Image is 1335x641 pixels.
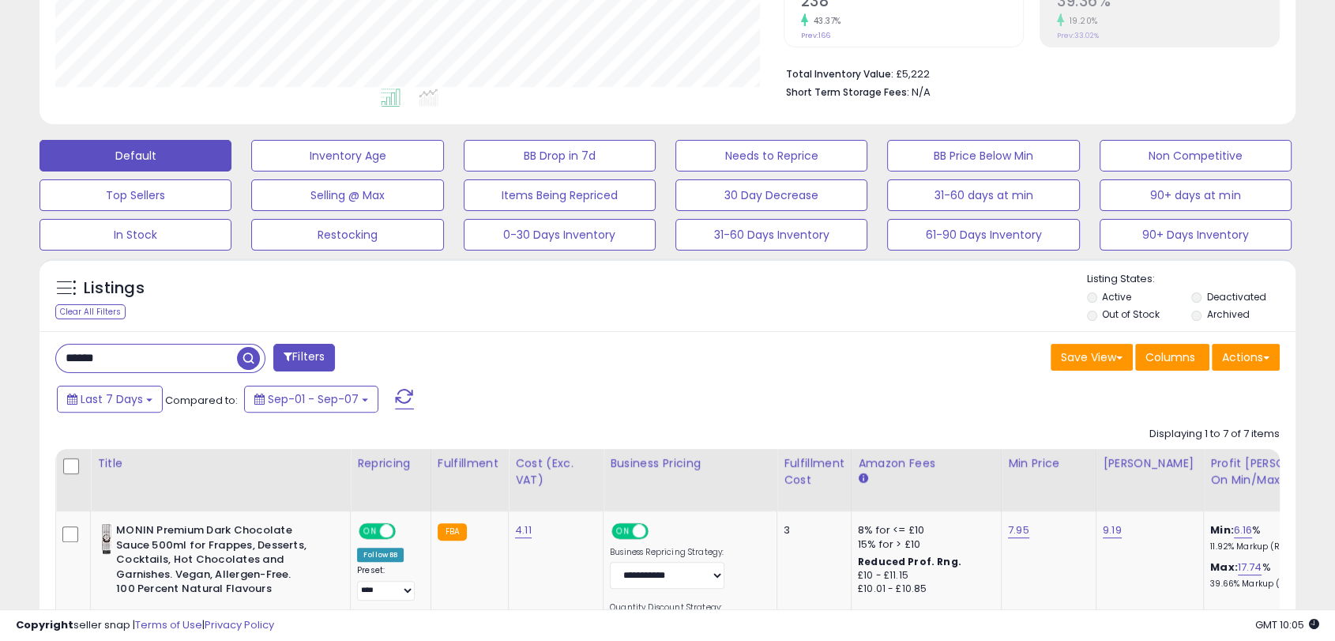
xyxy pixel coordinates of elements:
button: Non Competitive [1100,140,1292,172]
small: 43.37% [808,15,841,27]
button: In Stock [39,219,231,251]
label: Deactivated [1207,290,1266,304]
b: Reduced Prof. Rng. [858,555,961,568]
small: Prev: 166 [801,31,830,40]
span: Columns [1145,349,1195,365]
button: 90+ days at min [1100,179,1292,211]
label: Out of Stock [1102,307,1160,321]
div: 8% for <= £10 [858,523,989,537]
div: Fulfillment [438,455,502,472]
button: Selling @ Max [251,179,443,211]
div: £10.01 - £10.85 [858,583,989,596]
button: 0-30 Days Inventory [464,219,656,251]
div: seller snap | | [16,618,274,633]
span: OFF [646,525,671,538]
span: OFF [393,525,419,538]
button: Sep-01 - Sep-07 [244,386,378,413]
div: £10 - £11.15 [858,569,989,583]
div: Cost (Exc. VAT) [515,455,596,488]
button: 30 Day Decrease [675,179,867,211]
b: Total Inventory Value: [786,67,893,81]
button: 90+ Days Inventory [1100,219,1292,251]
small: Prev: 33.02% [1057,31,1099,40]
span: ON [613,525,633,538]
span: N/A [912,85,931,100]
div: Displaying 1 to 7 of 7 items [1149,427,1280,442]
button: Items Being Repriced [464,179,656,211]
button: Needs to Reprice [675,140,867,172]
div: Follow BB [357,548,404,562]
button: Save View [1051,344,1133,371]
div: [PERSON_NAME] [1103,455,1197,472]
div: Preset: [357,565,419,601]
small: 19.20% [1064,15,1098,27]
span: Last 7 Days [81,391,143,407]
p: Listing States: [1087,272,1296,287]
span: Compared to: [165,393,238,408]
div: 3 [784,523,839,537]
b: Max: [1210,560,1238,575]
li: £5,222 [786,63,1268,82]
a: 6.16 [1234,522,1253,538]
button: Default [39,140,231,172]
span: Sep-01 - Sep-07 [268,391,359,407]
a: 7.95 [1008,522,1029,538]
button: Filters [273,344,335,371]
small: FBA [438,523,467,541]
a: 17.74 [1238,560,1262,575]
button: 61-90 Days Inventory [887,219,1079,251]
div: Amazon Fees [858,455,995,472]
button: Last 7 Days [57,386,163,413]
button: BB Price Below Min [887,140,1079,172]
button: Columns [1135,344,1209,371]
label: Archived [1207,307,1250,321]
a: Privacy Policy [205,617,274,632]
button: Restocking [251,219,443,251]
button: 31-60 days at min [887,179,1079,211]
span: ON [360,525,380,538]
div: 15% for > £10 [858,537,989,552]
button: Top Sellers [39,179,231,211]
label: Business Repricing Strategy: [610,547,724,558]
div: Title [97,455,344,472]
div: Min Price [1008,455,1089,472]
button: Inventory Age [251,140,443,172]
small: Amazon Fees. [858,472,867,486]
h5: Listings [84,277,145,300]
span: 2025-09-15 10:05 GMT [1255,617,1319,632]
button: 31-60 Days Inventory [675,219,867,251]
div: Clear All Filters [55,304,126,319]
button: Actions [1212,344,1280,371]
div: Fulfillment Cost [784,455,844,488]
label: Active [1102,290,1131,304]
div: Repricing [357,455,424,472]
b: Min: [1210,522,1234,537]
b: Short Term Storage Fees: [786,85,909,99]
button: BB Drop in 7d [464,140,656,172]
a: 9.19 [1103,522,1122,538]
a: 4.11 [515,522,532,538]
div: Business Pricing [610,455,770,472]
b: MONIN Premium Dark Chocolate Sauce 500ml for Frappes, Desserts, Cocktails, Hot Chocolates and Gar... [116,523,308,601]
a: Terms of Use [135,617,202,632]
strong: Copyright [16,617,73,632]
img: 61z8pLrN+lL._SL40_.jpg [101,523,112,555]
